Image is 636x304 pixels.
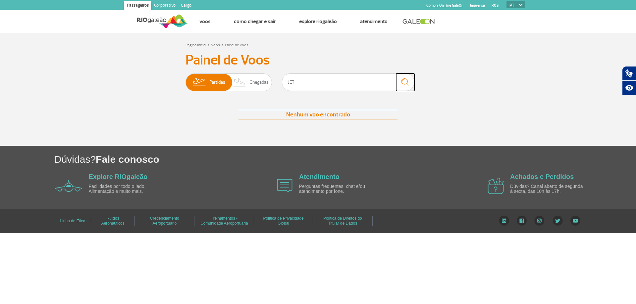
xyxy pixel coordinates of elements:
a: Painel de Voos [225,43,248,48]
img: slider-desembarque [230,74,249,91]
img: LinkedIn [499,216,509,226]
a: Compra On-line GaleOn [426,3,463,8]
img: Facebook [517,216,527,226]
img: Twitter [553,216,563,226]
a: Treinamentos - Comunidade Aeroportuária [200,214,248,228]
a: Explore RIOgaleão [89,173,148,180]
img: airplane icon [277,179,292,193]
a: Atendimento [299,173,340,180]
h1: Dúvidas? [54,152,636,166]
a: Como chegar e sair [234,18,276,25]
a: Passageiros [124,1,151,11]
button: Abrir tradutor de língua de sinais. [622,66,636,81]
h3: Painel de Voos [185,52,450,68]
img: Instagram [534,216,545,226]
div: Plugin de acessibilidade da Hand Talk. [622,66,636,95]
a: > [207,41,210,48]
button: Abrir recursos assistivos. [622,81,636,95]
img: YouTube [570,216,580,226]
span: Fale conosco [96,154,159,165]
a: Credenciamento Aeroportuário [150,214,179,228]
a: Linha de Ética [60,216,85,226]
img: slider-embarque [188,74,209,91]
p: Perguntas frequentes, chat e/ou atendimento por fone. [299,184,375,194]
p: Facilidades por todo o lado. Alimentação e muito mais. [89,184,165,194]
input: Voo, cidade ou cia aérea [282,73,414,91]
a: Voos [199,18,211,25]
a: Política de Privacidade Global [263,214,304,228]
img: airplane icon [488,178,504,194]
a: Atendimento [360,18,388,25]
a: Voos [211,43,220,48]
a: Página Inicial [185,43,206,48]
a: Corporativo [151,1,178,11]
a: Cargo [178,1,194,11]
a: Política de Direitos do Titular de Dados [323,214,362,228]
a: Ruídos Aeronáuticos [101,214,125,228]
div: Nenhum voo encontrado [238,110,397,119]
img: airplane icon [55,180,82,192]
a: Explore RIOgaleão [299,18,337,25]
p: Dúvidas? Canal aberto de segunda à sexta, das 10h às 17h. [510,184,586,194]
a: Achados e Perdidos [510,173,574,180]
a: Imprensa [470,3,485,8]
span: Partidas [209,74,225,91]
a: > [221,41,224,48]
span: Chegadas [249,74,269,91]
a: RQS [492,3,499,8]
